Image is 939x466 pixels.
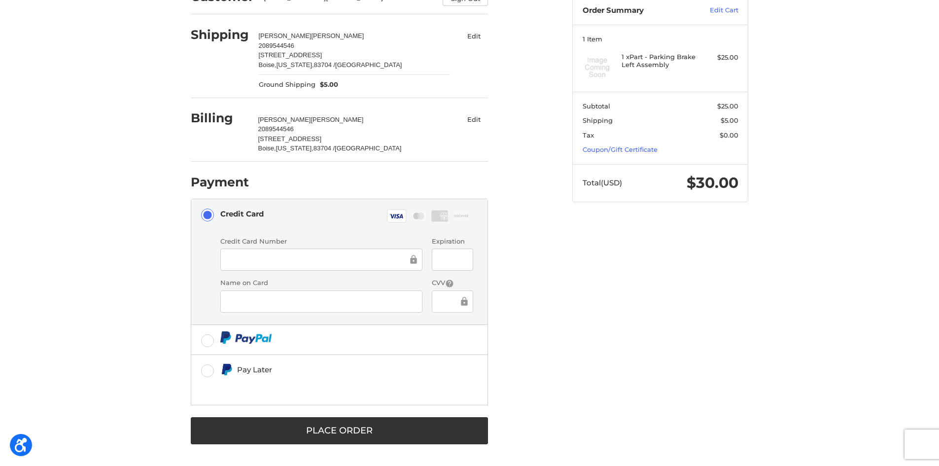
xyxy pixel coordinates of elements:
span: 2089544546 [258,125,294,133]
span: $5.00 [315,80,339,90]
button: Place Order [191,417,488,444]
h3: 1 Item [583,35,738,43]
button: Edit [459,29,488,43]
iframe: Secure Credit Card Frame - Expiration Date [439,254,466,265]
span: Total (USD) [583,178,622,187]
img: Pay Later icon [220,363,233,376]
span: Ground Shipping [259,80,315,90]
label: Credit Card Number [220,237,422,247]
span: Tax [583,131,594,139]
button: Edit [459,112,488,127]
span: Boise, [259,61,277,69]
span: [GEOGRAPHIC_DATA] [335,144,401,152]
span: 2089544546 [259,42,294,49]
div: Pay Later [237,361,420,378]
iframe: Secure Credit Card Frame - Credit Card Number [227,254,408,265]
iframe: Secure Credit Card Frame - Cardholder Name [227,295,416,307]
span: $5.00 [721,116,738,124]
span: [PERSON_NAME] [259,32,312,39]
span: Subtotal [583,102,610,110]
h2: Shipping [191,27,249,42]
label: Name on Card [220,278,422,288]
span: [PERSON_NAME] [258,116,311,123]
h2: Payment [191,175,249,190]
div: $25.00 [699,53,738,63]
span: $0.00 [720,131,738,139]
span: [US_STATE], [276,144,313,152]
a: Coupon/Gift Certificate [583,145,658,153]
span: [PERSON_NAME] [311,116,363,123]
h3: Order Summary [583,5,689,15]
img: PayPal icon [220,331,272,344]
span: $30.00 [687,174,738,192]
iframe: Secure Credit Card Frame - CVV [439,295,458,307]
span: Shipping [583,116,613,124]
span: $25.00 [717,102,738,110]
div: Credit Card [220,206,264,222]
a: Edit Cart [689,5,738,15]
span: 83704 / [313,144,335,152]
span: Boise, [258,144,276,152]
label: Expiration [432,237,473,247]
iframe: PayPal Message 1 [220,378,420,393]
span: [PERSON_NAME] [311,32,364,39]
span: [US_STATE], [277,61,314,69]
h2: Billing [191,110,248,126]
span: [STREET_ADDRESS] [258,135,322,143]
span: [STREET_ADDRESS] [259,51,322,59]
span: [GEOGRAPHIC_DATA] [335,61,402,69]
h4: 1 x Part - Parking Brake Left Assembly [622,53,697,69]
label: CVV [432,278,473,288]
span: 83704 / [314,61,335,69]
